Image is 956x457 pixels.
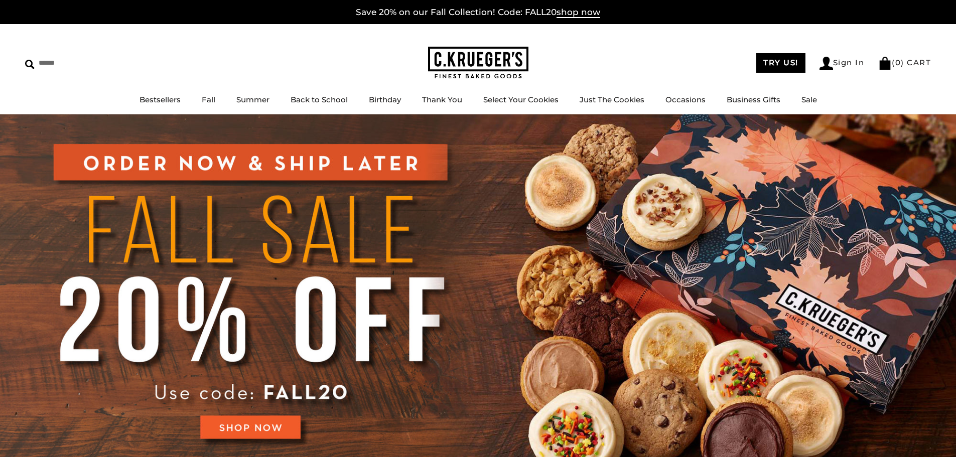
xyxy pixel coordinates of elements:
a: Bestsellers [140,95,181,104]
a: Birthday [369,95,401,104]
a: Save 20% on our Fall Collection! Code: FALL20shop now [356,7,600,18]
a: Occasions [665,95,706,104]
img: Account [820,57,833,70]
img: Bag [878,57,892,70]
a: Sign In [820,57,865,70]
a: Summer [236,95,269,104]
span: 0 [895,58,901,67]
input: Search [25,55,145,71]
span: shop now [557,7,600,18]
a: Just The Cookies [580,95,644,104]
img: Search [25,60,35,69]
a: Select Your Cookies [483,95,559,104]
a: (0) CART [878,58,931,67]
a: Business Gifts [727,95,780,104]
a: Back to School [291,95,348,104]
a: Fall [202,95,215,104]
img: C.KRUEGER'S [428,47,528,79]
a: Sale [801,95,817,104]
a: Thank You [422,95,462,104]
a: TRY US! [756,53,805,73]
